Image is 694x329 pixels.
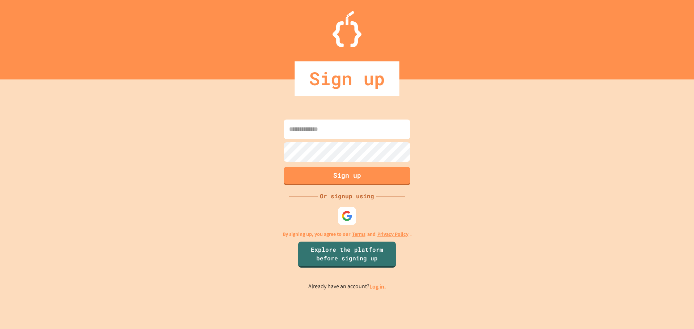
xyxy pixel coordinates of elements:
[369,283,386,290] a: Log in.
[352,230,365,238] a: Terms
[342,211,352,221] img: google-icon.svg
[298,242,396,268] a: Explore the platform before signing up
[295,61,399,96] div: Sign up
[318,192,376,200] div: Or signup using
[308,282,386,291] p: Already have an account?
[333,11,361,47] img: Logo.svg
[283,230,412,238] p: By signing up, you agree to our and .
[284,167,410,185] button: Sign up
[377,230,408,238] a: Privacy Policy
